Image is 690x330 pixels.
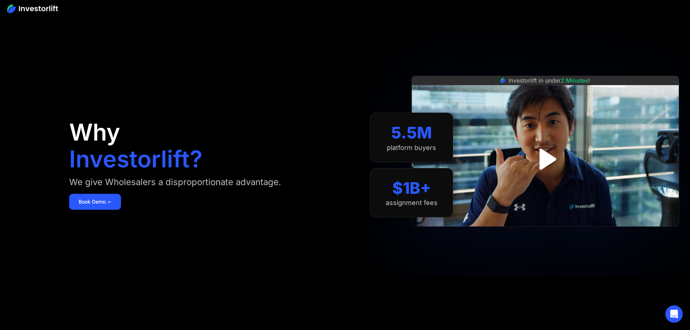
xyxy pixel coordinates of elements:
h1: Investorlift? [69,147,202,171]
div: assignment fees [386,199,438,207]
div: platform buyers [387,144,436,152]
a: open lightbox [529,143,561,175]
div: We give Wholesalers a disproportionate advantage. [69,176,281,188]
div: 5.5M [391,123,432,142]
iframe: Customer reviews powered by Trustpilot [491,230,600,239]
div: $1B+ [392,179,431,198]
a: Book Demo ➢ [69,194,121,210]
span: 2 Minutes [561,77,588,84]
div: Open Intercom Messenger [665,305,683,323]
div: Investorlift in under ! [509,76,590,85]
h1: Why [69,121,120,144]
